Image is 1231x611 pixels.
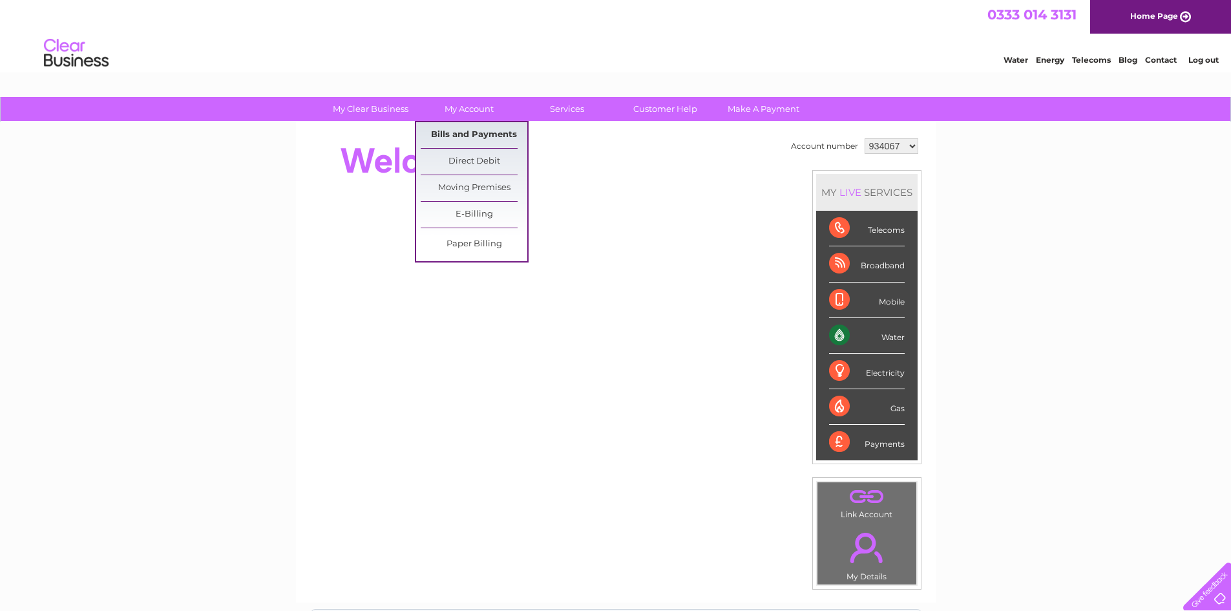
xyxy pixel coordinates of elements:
[421,202,527,228] a: E-Billing
[821,486,913,508] a: .
[421,175,527,201] a: Moving Premises
[987,6,1077,23] a: 0333 014 3131
[317,97,424,121] a: My Clear Business
[421,122,527,148] a: Bills and Payments
[612,97,719,121] a: Customer Help
[829,318,905,354] div: Water
[1036,55,1064,65] a: Energy
[710,97,817,121] a: Make A Payment
[421,231,527,257] a: Paper Billing
[1188,55,1219,65] a: Log out
[311,7,921,63] div: Clear Business is a trading name of Verastar Limited (registered in [GEOGRAPHIC_DATA] No. 3667643...
[514,97,620,121] a: Services
[829,354,905,389] div: Electricity
[1119,55,1137,65] a: Blog
[817,482,917,522] td: Link Account
[1004,55,1028,65] a: Water
[421,149,527,175] a: Direct Debit
[817,522,917,585] td: My Details
[829,283,905,318] div: Mobile
[788,135,861,157] td: Account number
[829,425,905,460] div: Payments
[1072,55,1111,65] a: Telecoms
[821,525,913,570] a: .
[829,246,905,282] div: Broadband
[816,174,918,211] div: MY SERVICES
[829,389,905,425] div: Gas
[837,186,864,198] div: LIVE
[1145,55,1177,65] a: Contact
[416,97,522,121] a: My Account
[43,34,109,73] img: logo.png
[829,211,905,246] div: Telecoms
